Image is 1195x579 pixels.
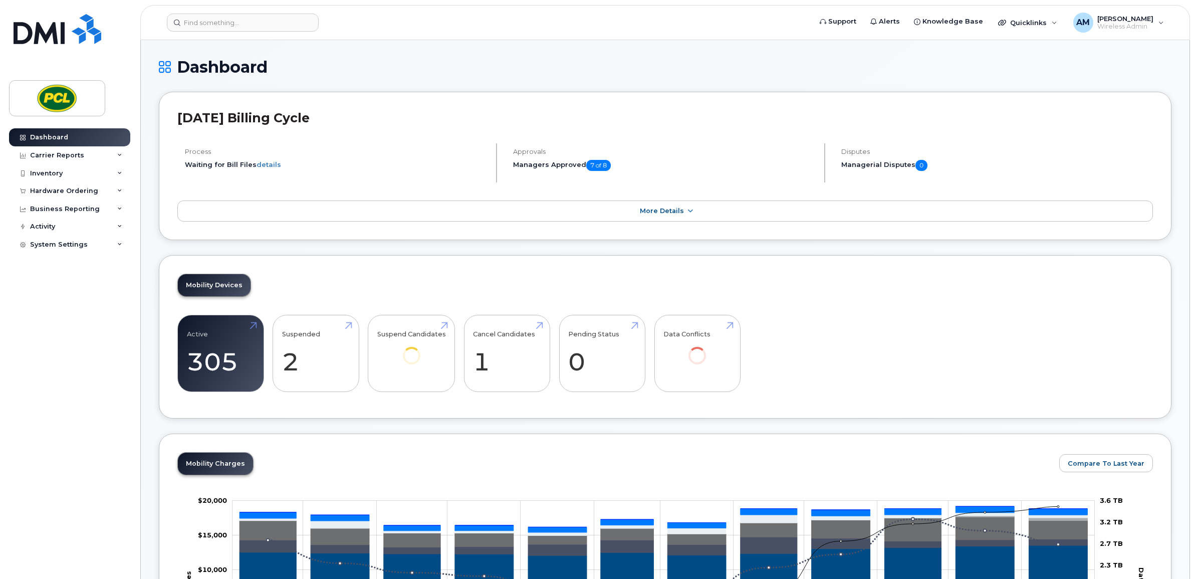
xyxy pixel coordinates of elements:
[240,517,1088,547] g: Data
[1100,496,1123,504] tspan: 3.6 TB
[198,496,227,504] g: $0
[198,531,227,539] tspan: $15,000
[473,320,541,387] a: Cancel Candidates 1
[177,110,1153,125] h2: [DATE] Billing Cycle
[282,320,350,387] a: Suspended 2
[841,148,1153,155] h4: Disputes
[257,160,281,168] a: details
[198,565,227,573] g: $0
[663,320,731,378] a: Data Conflicts
[915,160,927,171] span: 0
[185,148,488,155] h4: Process
[185,160,488,169] li: Waiting for Bill Files
[513,148,816,155] h4: Approvals
[568,320,636,387] a: Pending Status 0
[187,320,255,387] a: Active 305
[198,496,227,504] tspan: $20,000
[513,160,816,171] h5: Managers Approved
[178,274,251,296] a: Mobility Devices
[198,531,227,539] g: $0
[240,537,1088,555] g: Roaming
[178,453,253,475] a: Mobility Charges
[1059,454,1153,472] button: Compare To Last Year
[841,160,1153,171] h5: Managerial Disputes
[586,160,611,171] span: 7 of 8
[1100,561,1123,569] tspan: 2.3 TB
[1100,539,1123,547] tspan: 2.7 TB
[377,320,446,378] a: Suspend Candidates
[198,565,227,573] tspan: $10,000
[640,207,684,215] span: More Details
[1100,518,1123,526] tspan: 3.2 TB
[1068,459,1144,468] span: Compare To Last Year
[159,58,1171,76] h1: Dashboard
